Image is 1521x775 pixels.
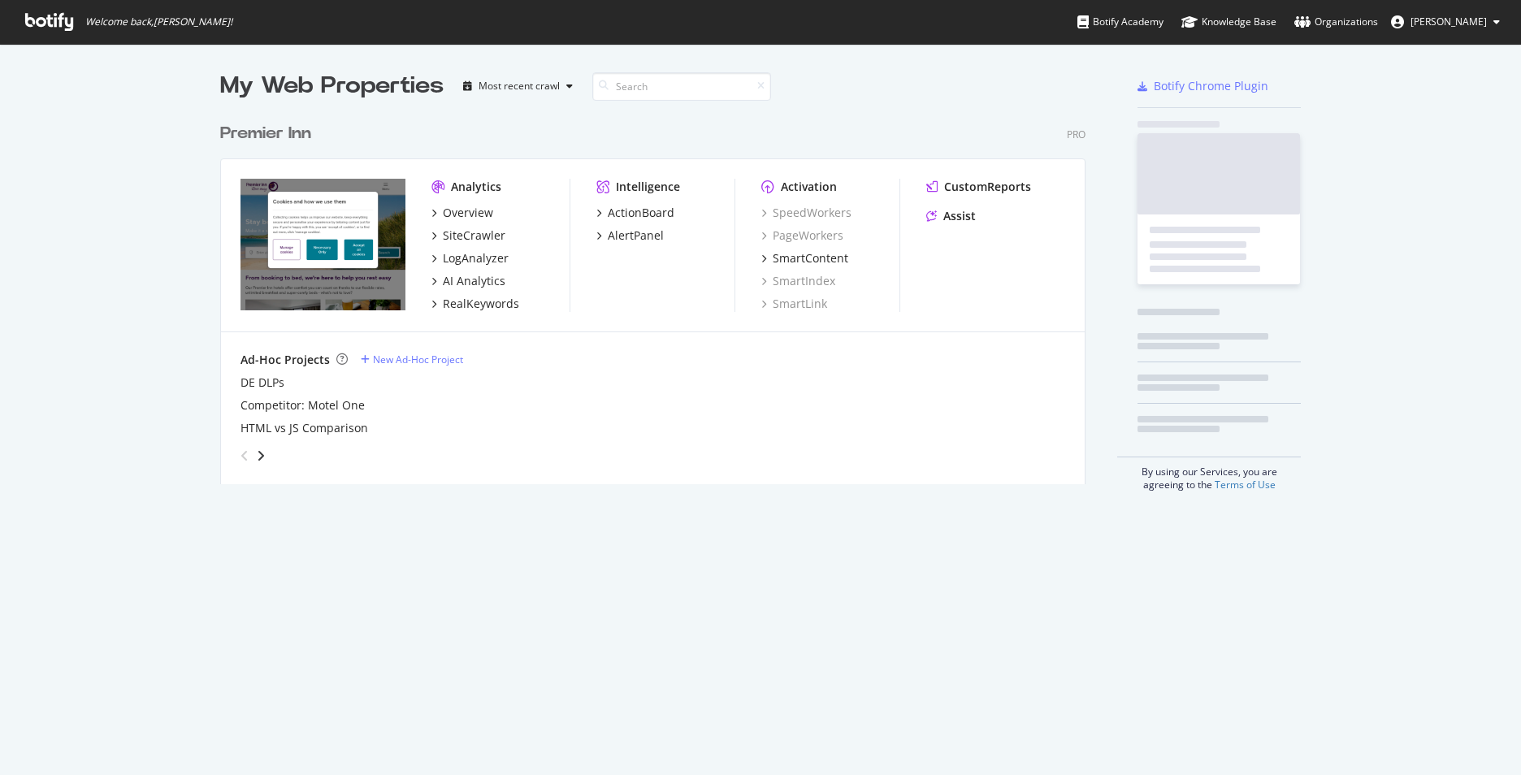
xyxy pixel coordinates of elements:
[451,179,501,195] div: Analytics
[761,250,848,266] a: SmartContent
[1137,78,1268,94] a: Botify Chrome Plugin
[234,443,255,469] div: angle-left
[592,72,771,101] input: Search
[1410,15,1487,28] span: Elizabeth Purcell
[220,70,444,102] div: My Web Properties
[1378,9,1513,35] button: [PERSON_NAME]
[255,448,266,464] div: angle-right
[608,227,664,244] div: AlertPanel
[761,296,827,312] a: SmartLink
[1181,14,1276,30] div: Knowledge Base
[431,205,493,221] a: Overview
[761,273,835,289] a: SmartIndex
[443,227,505,244] div: SiteCrawler
[443,250,509,266] div: LogAnalyzer
[373,353,463,366] div: New Ad-Hoc Project
[596,205,674,221] a: ActionBoard
[361,353,463,366] a: New Ad-Hoc Project
[443,205,493,221] div: Overview
[431,296,519,312] a: RealKeywords
[240,352,330,368] div: Ad-Hoc Projects
[926,179,1031,195] a: CustomReports
[457,73,579,99] button: Most recent crawl
[431,227,505,244] a: SiteCrawler
[431,250,509,266] a: LogAnalyzer
[616,179,680,195] div: Intelligence
[240,179,405,310] img: https://www.premierinn.com/
[85,15,232,28] span: Welcome back, [PERSON_NAME] !
[431,273,505,289] a: AI Analytics
[479,81,560,91] div: Most recent crawl
[596,227,664,244] a: AlertPanel
[926,208,976,224] a: Assist
[443,273,505,289] div: AI Analytics
[220,102,1098,484] div: grid
[1067,128,1085,141] div: Pro
[761,227,843,244] a: PageWorkers
[1117,457,1301,491] div: By using our Services, you are agreeing to the
[220,122,311,145] div: Premier Inn
[240,420,368,436] a: HTML vs JS Comparison
[443,296,519,312] div: RealKeywords
[240,375,284,391] a: DE DLPs
[761,205,851,221] a: SpeedWorkers
[608,205,674,221] div: ActionBoard
[220,122,318,145] a: Premier Inn
[943,208,976,224] div: Assist
[944,179,1031,195] div: CustomReports
[773,250,848,266] div: SmartContent
[1215,478,1276,491] a: Terms of Use
[1077,14,1163,30] div: Botify Academy
[781,179,837,195] div: Activation
[1154,78,1268,94] div: Botify Chrome Plugin
[240,397,365,413] a: Competitor: Motel One
[1294,14,1378,30] div: Organizations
